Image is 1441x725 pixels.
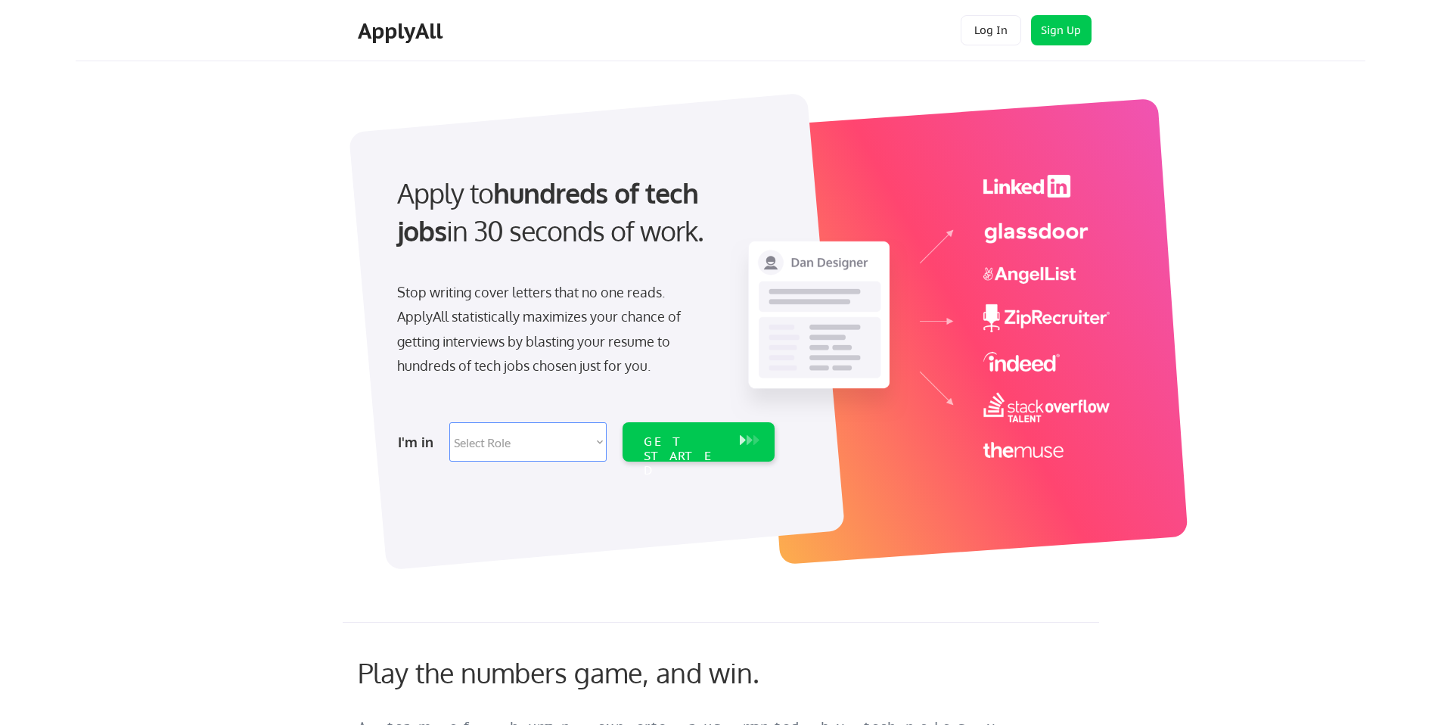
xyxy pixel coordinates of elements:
div: ApplyAll [358,18,447,44]
div: Apply to in 30 seconds of work. [397,174,769,250]
div: GET STARTED [644,434,725,478]
button: Log In [961,15,1021,45]
div: Play the numbers game, and win. [358,656,827,689]
div: Stop writing cover letters that no one reads. ApplyAll statistically maximizes your chance of get... [397,280,708,378]
button: Sign Up [1031,15,1092,45]
strong: hundreds of tech jobs [397,176,705,247]
div: I'm in [398,430,440,454]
